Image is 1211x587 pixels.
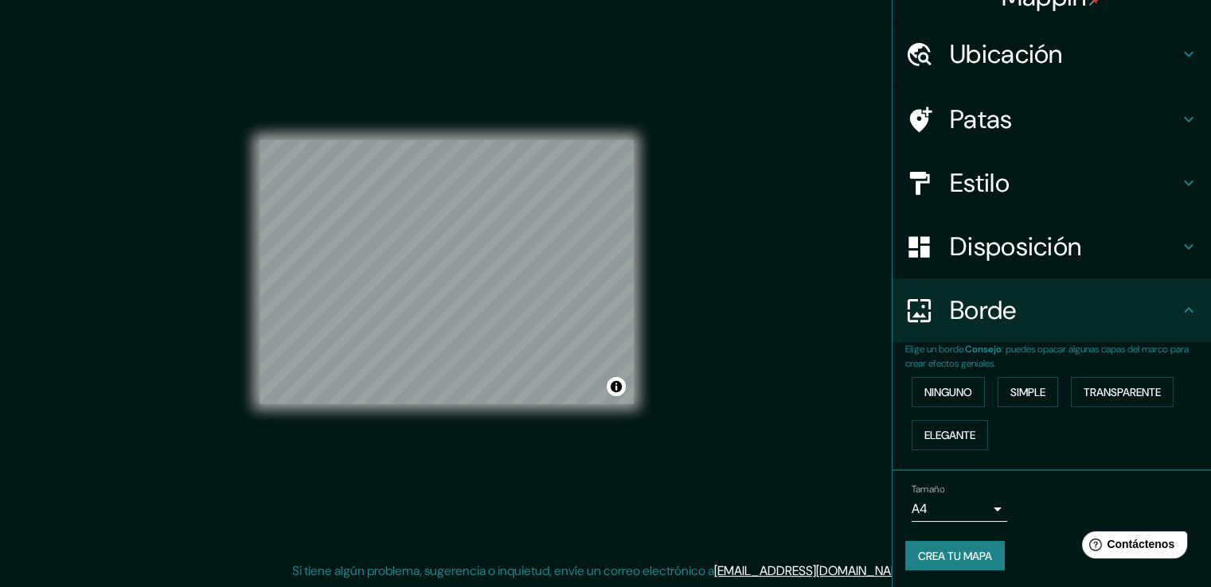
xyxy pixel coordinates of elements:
[912,420,988,450] button: Elegante
[950,37,1063,71] font: Ubicación
[924,385,972,399] font: Ninguno
[950,230,1081,263] font: Disposición
[607,377,626,396] button: Activar o desactivar atribución
[950,103,1013,136] font: Patas
[893,278,1211,342] div: Borde
[1071,377,1174,407] button: Transparente
[905,541,1005,571] button: Crea tu mapa
[714,562,911,579] a: [EMAIL_ADDRESS][DOMAIN_NAME]
[924,428,975,442] font: Elegante
[893,87,1211,151] div: Patas
[1069,525,1193,570] iframe: Lanzador de widgets de ayuda
[260,140,634,404] canvas: Mapa
[905,343,1189,370] font: : puedes opacar algunas capas del marco para crear efectos geniales.
[918,549,992,563] font: Crea tu mapa
[912,377,985,407] button: Ninguno
[998,377,1058,407] button: Simple
[912,500,928,517] font: A4
[1084,385,1161,399] font: Transparente
[965,343,1002,356] font: Consejo
[912,483,944,496] font: Tamaño
[950,166,1010,200] font: Estilo
[292,562,714,579] font: Si tiene algún problema, sugerencia o inquietud, envíe un correo electrónico a
[912,496,1007,522] div: A4
[893,22,1211,86] div: Ubicación
[893,215,1211,278] div: Disposición
[893,151,1211,215] div: Estilo
[905,343,965,356] font: Elige un borde.
[1010,385,1045,399] font: Simple
[950,293,1017,327] font: Borde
